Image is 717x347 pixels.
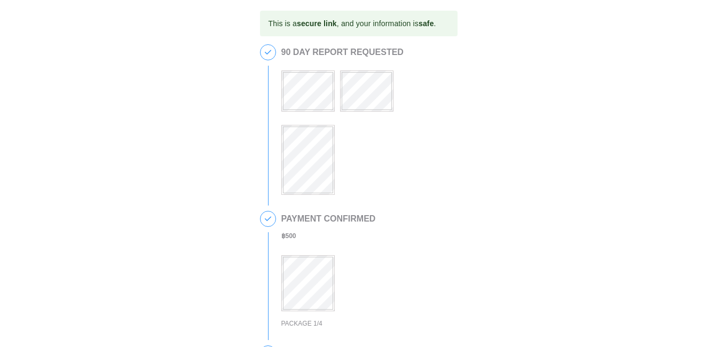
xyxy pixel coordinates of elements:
h2: 90 DAY REPORT REQUESTED [281,48,452,57]
b: secure link [297,19,337,28]
b: ฿ 500 [281,232,296,240]
b: safe [419,19,434,28]
span: 1 [261,45,275,60]
div: PACKAGE 1/4 [281,318,376,330]
span: 2 [261,211,275,226]
h2: PAYMENT CONFIRMED [281,214,376,224]
div: This is a , and your information is . [269,14,436,33]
